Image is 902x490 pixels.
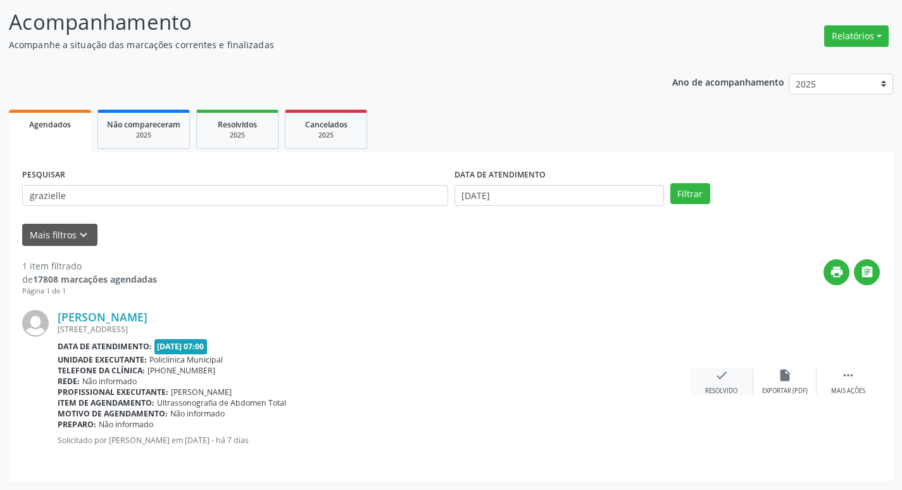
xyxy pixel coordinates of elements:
[854,259,880,285] button: 
[22,259,157,273] div: 1 item filtrado
[107,119,180,130] span: Não compareceram
[824,259,849,285] button: print
[99,419,153,430] span: Não informado
[58,408,168,419] b: Motivo de agendamento:
[22,224,97,246] button: Mais filtroskeyboard_arrow_down
[58,310,147,324] a: [PERSON_NAME]
[58,324,690,335] div: [STREET_ADDRESS]
[705,387,737,396] div: Resolvido
[762,387,808,396] div: Exportar (PDF)
[149,354,223,365] span: Policlínica Municipal
[58,341,152,352] b: Data de atendimento:
[82,376,137,387] span: Não informado
[841,368,855,382] i: 
[294,131,358,140] div: 2025
[454,165,546,185] label: DATA DE ATENDIMENTO
[670,183,710,205] button: Filtrar
[9,6,628,38] p: Acompanhamento
[715,368,729,382] i: check
[58,365,145,376] b: Telefone da clínica:
[22,165,65,185] label: PESQUISAR
[9,38,628,51] p: Acompanhe a situação das marcações correntes e finalizadas
[22,185,448,207] input: Nome, CNS
[672,74,784,89] p: Ano de acompanhamento
[305,119,348,130] span: Cancelados
[22,286,157,297] div: Página 1 de 1
[147,365,215,376] span: [PHONE_NUMBER]
[33,273,157,285] strong: 17808 marcações agendadas
[218,119,257,130] span: Resolvidos
[22,273,157,286] div: de
[454,185,664,207] input: Selecione um intervalo
[778,368,792,382] i: insert_drive_file
[824,25,889,47] button: Relatórios
[154,339,208,354] span: [DATE] 07:00
[58,376,80,387] b: Rede:
[107,131,180,140] div: 2025
[58,419,96,430] b: Preparo:
[170,408,225,419] span: Não informado
[206,131,269,140] div: 2025
[860,265,874,279] i: 
[157,397,286,408] span: Ultrassonografia de Abdomen Total
[58,354,147,365] b: Unidade executante:
[22,310,49,337] img: img
[58,387,168,397] b: Profissional executante:
[171,387,232,397] span: [PERSON_NAME]
[29,119,71,130] span: Agendados
[77,228,91,242] i: keyboard_arrow_down
[58,435,690,446] p: Solicitado por [PERSON_NAME] em [DATE] - há 7 dias
[830,265,844,279] i: print
[58,397,154,408] b: Item de agendamento:
[831,387,865,396] div: Mais ações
